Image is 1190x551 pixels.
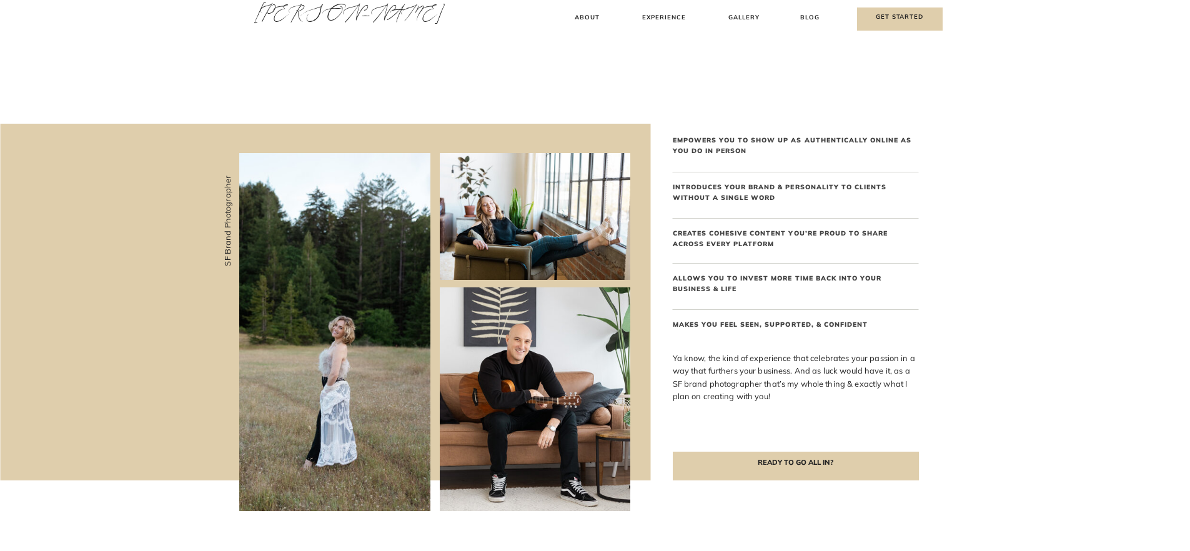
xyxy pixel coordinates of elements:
[857,7,943,31] a: Get Started
[673,182,919,206] p: INTRODUCES YOUR BRAND & PERSONALITY TO CLIENTS WITHOUT A SINGLE WORD
[673,274,919,297] p: ALLOWS YOU TO INVEST MORE TIME BACK INTO YOUR BUSINESS & LIFE
[723,12,765,26] a: Gallery
[637,12,692,26] a: Experience
[673,229,919,251] p: CREATES COHESIVE CONTENT YOU’RE PROUD TO SHARE ACROSS EVERY PLATFORM
[673,452,919,480] a: READY TO GO ALL IN?
[279,16,538,31] h3: on your business, your brand, & yourself
[221,136,234,266] p: SF Brand Photographer
[673,136,919,159] p: EMPOWERS YOU TO SHOW UP AS AUTHENTICALLY ONLINE AS YOU DO IN PERSON
[796,12,825,26] a: Blog
[673,320,919,332] p: MAKES YOU FEEL SEEN, SUPPORTED, & CONFIDENT
[569,12,606,26] a: About
[673,352,919,435] p: Ya know, the kind of experience that celebrates your passion in a way that furthers your business...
